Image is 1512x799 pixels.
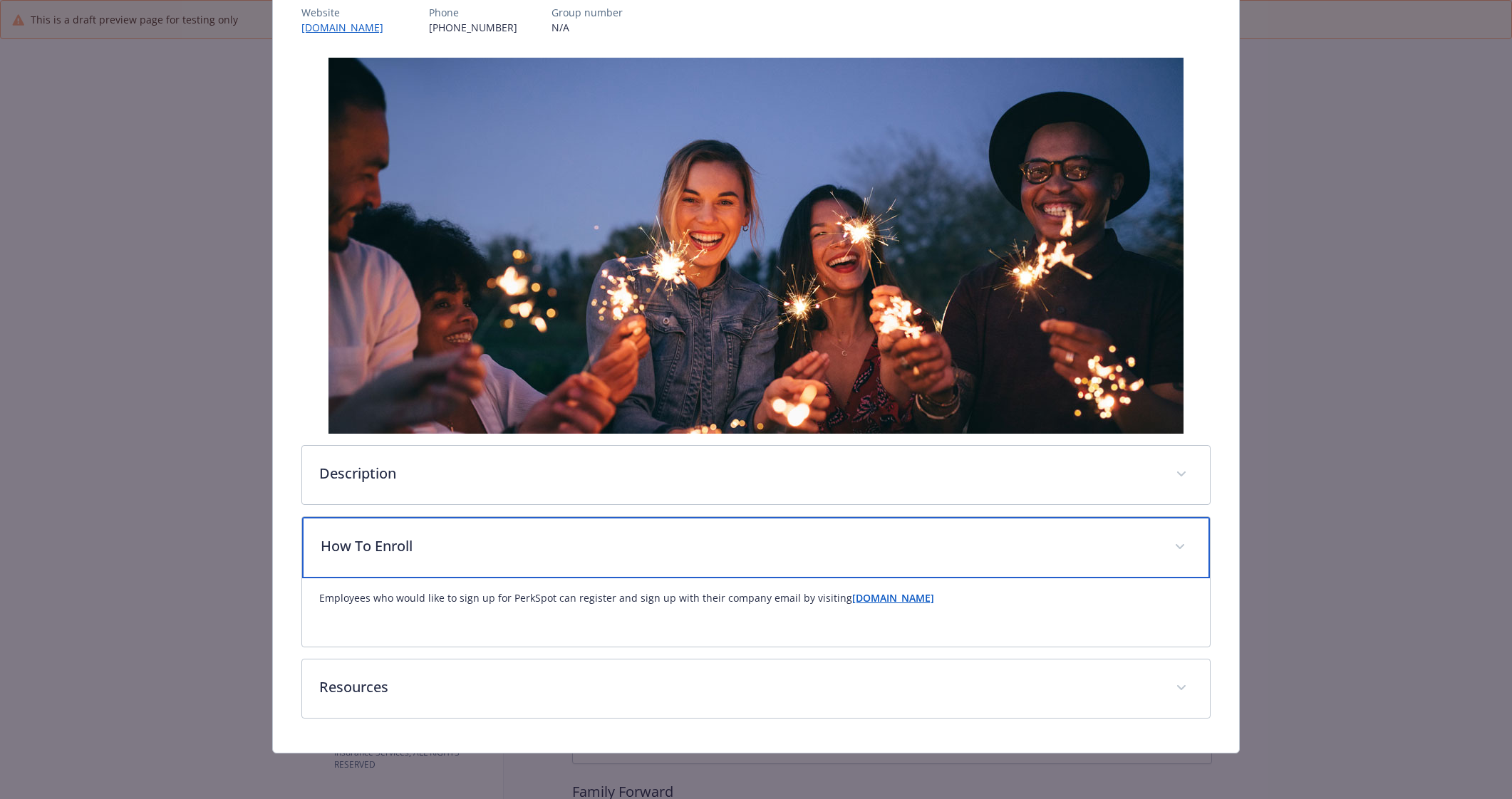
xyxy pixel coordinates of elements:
p: How To Enroll [321,536,1157,557]
p: Phone [429,5,517,20]
p: Employees who would like to sign up for PerkSpot can register and sign up with their company emai... [319,590,1193,607]
div: How To Enroll [302,517,1210,578]
div: Resources [302,659,1210,718]
div: Description [302,446,1210,504]
p: Description [319,463,1159,484]
p: Resources [319,677,1159,698]
p: Website [301,5,395,20]
img: banner [328,58,1184,434]
a: [DOMAIN_NAME] [301,21,395,34]
a: [DOMAIN_NAME] [852,591,934,605]
p: [PHONE_NUMBER] [429,20,517,35]
div: How To Enroll [302,578,1210,647]
p: N/A [552,20,623,35]
p: Group number [552,5,623,20]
